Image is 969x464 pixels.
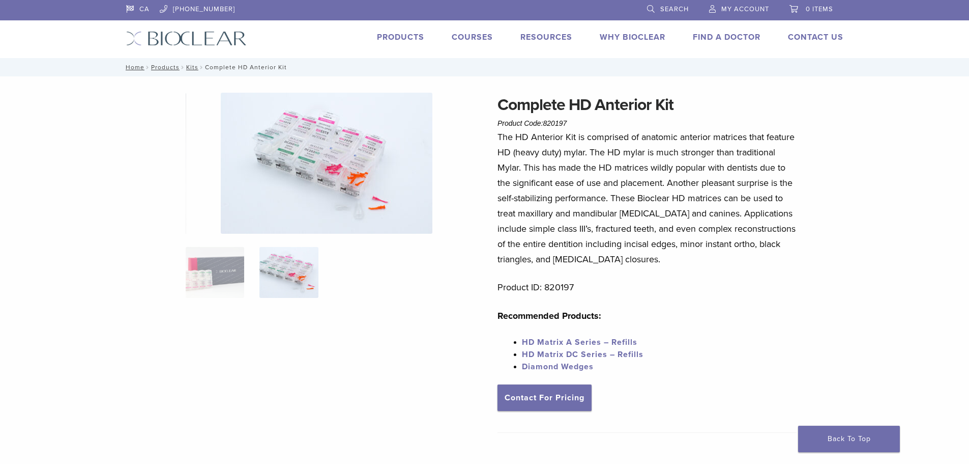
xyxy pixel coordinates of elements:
[198,65,205,70] span: /
[600,32,665,42] a: Why Bioclear
[259,247,318,298] img: Complete HD Anterior Kit - Image 2
[660,5,689,13] span: Search
[151,64,180,71] a: Products
[186,64,198,71] a: Kits
[221,93,432,234] img: Complete HD Anterior Kit - Image 2
[180,65,186,70] span: /
[144,65,151,70] span: /
[693,32,760,42] a: Find A Doctor
[497,129,797,267] p: The HD Anterior Kit is comprised of anatomic anterior matrices that feature HD (heavy duty) mylar...
[522,362,594,372] a: Diamond Wedges
[522,349,643,360] a: HD Matrix DC Series – Refills
[119,58,851,76] nav: Complete HD Anterior Kit
[497,280,797,295] p: Product ID: 820197
[788,32,843,42] a: Contact Us
[186,247,244,298] img: IMG_8088-1-324x324.jpg
[126,31,247,46] img: Bioclear
[497,310,601,321] strong: Recommended Products:
[497,93,797,117] h1: Complete HD Anterior Kit
[497,119,567,127] span: Product Code:
[520,32,572,42] a: Resources
[497,385,592,411] a: Contact For Pricing
[798,426,900,452] a: Back To Top
[806,5,833,13] span: 0 items
[522,337,637,347] a: HD Matrix A Series – Refills
[721,5,769,13] span: My Account
[452,32,493,42] a: Courses
[377,32,424,42] a: Products
[123,64,144,71] a: Home
[543,119,567,127] span: 820197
